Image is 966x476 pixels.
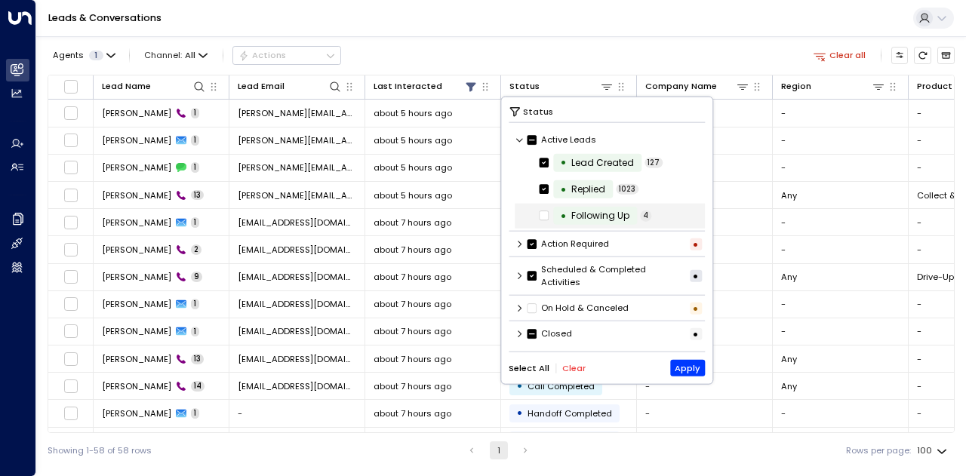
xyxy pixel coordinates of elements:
[63,133,78,148] span: Toggle select row
[509,79,614,94] div: Status
[773,127,909,154] td: -
[773,236,909,263] td: -
[232,46,341,64] div: Button group with a nested menu
[509,79,540,94] div: Status
[528,302,629,315] label: On Hold & Canceled
[562,363,586,373] button: Clear
[102,325,171,337] span: Lester Marshall
[516,431,523,451] div: •
[516,376,523,396] div: •
[773,209,909,235] td: -
[670,360,706,376] button: Apply
[63,324,78,339] span: Toggle select row
[238,380,356,392] span: gooner198@gmail.com
[914,47,931,64] span: Refresh
[63,406,78,421] span: Toggle select row
[63,242,78,257] span: Toggle select row
[917,441,950,460] div: 100
[773,318,909,345] td: -
[102,217,171,229] span: Lester Marshall
[102,107,171,119] span: Yung W
[637,373,773,399] td: -
[238,161,356,174] span: kevin.zhou0704@gmail.com
[191,244,202,255] span: 2
[102,407,171,419] span: Lester
[238,189,356,201] span: kevin.zhou0704@gmail.com
[63,160,78,175] span: Toggle select row
[238,79,285,94] div: Lead Email
[560,178,567,200] div: •
[490,441,508,459] button: page 1
[191,327,199,337] span: 1
[781,271,797,283] span: Any
[63,79,78,94] span: Toggle select all
[637,428,773,454] td: -
[238,134,356,146] span: kevin.zhou0704@gmail.com
[238,79,342,94] div: Lead Email
[374,189,452,201] span: about 5 hours ago
[640,210,651,221] span: 4
[102,244,171,256] span: Lester Marshall
[781,79,811,94] div: Region
[808,47,871,63] button: Clear all
[53,51,84,60] span: Agents
[773,155,909,181] td: -
[374,107,452,119] span: about 5 hours ago
[89,51,103,60] span: 1
[560,152,567,174] div: •
[63,296,78,312] span: Toggle select row
[63,106,78,121] span: Toggle select row
[238,353,356,365] span: gooner198@gmail.com
[374,353,451,365] span: about 7 hours ago
[891,47,909,64] button: Customize
[509,363,549,373] button: Select All
[374,161,452,174] span: about 5 hours ago
[690,327,702,339] div: •
[238,325,356,337] span: gooner198@gmail.com
[102,79,151,94] div: Lead Name
[191,299,199,309] span: 1
[102,161,171,174] span: Yung W
[637,400,773,426] td: -
[528,327,572,340] label: Closed
[571,209,629,223] div: Following Up
[645,79,717,94] div: Company Name
[846,444,911,457] label: Rows per page:
[238,271,356,283] span: gooner198@gmail.com
[528,407,612,419] span: Handoff Completed
[140,47,213,63] button: Channel:All
[374,79,442,94] div: Last Interacted
[773,291,909,318] td: -
[191,190,204,201] span: 13
[781,380,797,392] span: Any
[102,298,171,310] span: Lester Marshall
[374,298,451,310] span: about 7 hours ago
[102,79,206,94] div: Lead Name
[63,379,78,394] span: Toggle select row
[102,134,171,146] span: Yung W
[690,270,702,282] div: •
[48,11,162,24] a: Leads & Conversations
[462,441,535,459] nav: pagination navigation
[645,157,663,167] span: 127
[238,298,356,310] span: gooner198@gmail.com
[191,408,199,419] span: 1
[528,380,595,392] span: Call Completed
[238,217,356,229] span: gooner198@gmail.com
[63,269,78,284] span: Toggle select row
[374,244,451,256] span: about 7 hours ago
[516,403,523,423] div: •
[191,354,204,364] span: 13
[560,205,567,227] div: •
[63,215,78,230] span: Toggle select row
[191,272,202,282] span: 9
[191,162,199,173] span: 1
[645,79,749,94] div: Company Name
[191,381,205,392] span: 14
[374,79,478,94] div: Last Interacted
[102,189,171,201] span: Yung W
[374,380,451,392] span: about 7 hours ago
[616,184,638,195] span: 1023
[690,302,702,314] div: •
[191,108,199,118] span: 1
